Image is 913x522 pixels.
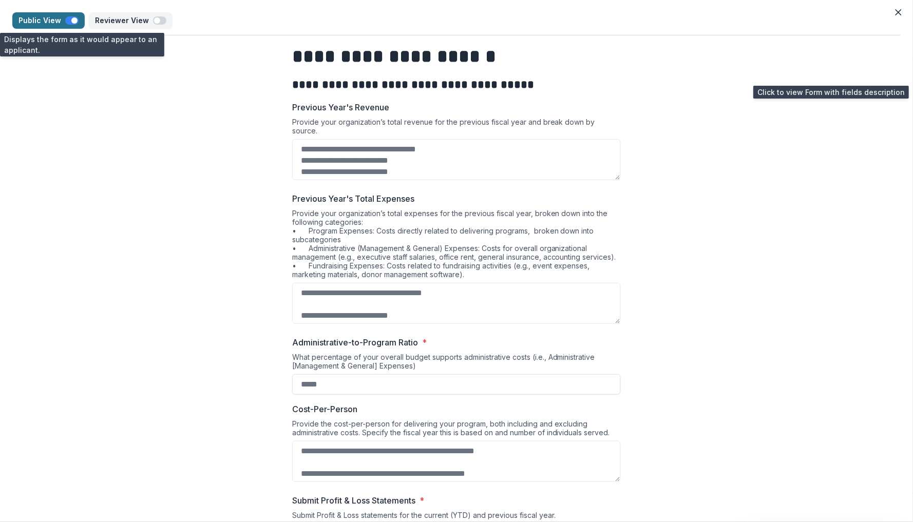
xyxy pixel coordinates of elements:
div: Provide your organization’s total expenses for the previous fiscal year, broken down into the fol... [292,209,621,283]
button: Reviewer View [89,12,173,29]
div: Provide your organization’s total revenue for the previous fiscal year and break down by source. [292,118,621,139]
p: Previous Year's Revenue [292,101,389,113]
p: Cost-Per-Person [292,403,357,415]
div: What percentage of your overall budget supports administrative costs (i.e., Administrative [Manag... [292,353,621,374]
button: Close [890,4,907,21]
p: Public View [18,16,65,25]
div: Provide the cost-per-person for delivering your program, both including and excluding administrat... [292,419,621,441]
p: Administrative-to-Program Ratio [292,336,418,349]
p: Submit Profit & Loss Statements [292,494,415,507]
p: Previous Year's Total Expenses [292,192,414,205]
p: Reviewer View [95,16,153,25]
button: Public View [12,12,85,29]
